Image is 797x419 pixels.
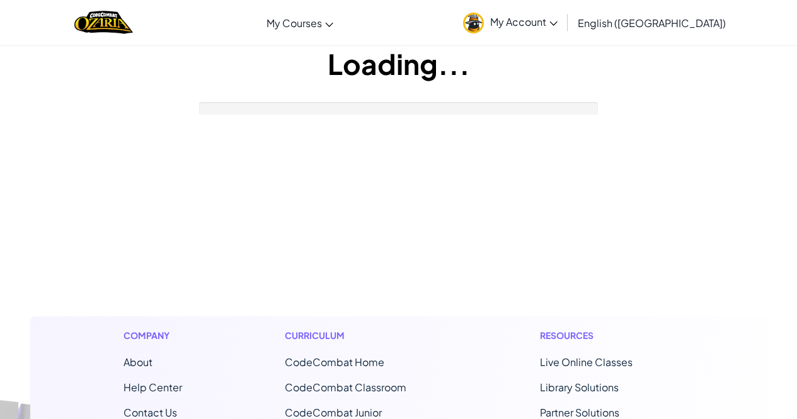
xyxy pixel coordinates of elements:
a: Partner Solutions [540,406,619,419]
h1: Curriculum [285,329,437,342]
a: CodeCombat Junior [285,406,382,419]
a: Library Solutions [540,381,619,394]
span: English ([GEOGRAPHIC_DATA]) [578,16,726,30]
a: Live Online Classes [540,355,633,369]
span: CodeCombat Home [285,355,384,369]
span: Contact Us [123,406,177,419]
img: avatar [463,13,484,33]
a: CodeCombat Classroom [285,381,406,394]
a: Ozaria by CodeCombat logo [74,9,133,35]
a: Help Center [123,381,182,394]
h1: Company [123,329,182,342]
img: Home [74,9,133,35]
a: About [123,355,152,369]
a: English ([GEOGRAPHIC_DATA]) [571,6,732,40]
a: My Account [457,3,564,42]
h1: Resources [540,329,674,342]
span: My Account [490,15,558,28]
a: My Courses [260,6,340,40]
span: My Courses [267,16,322,30]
